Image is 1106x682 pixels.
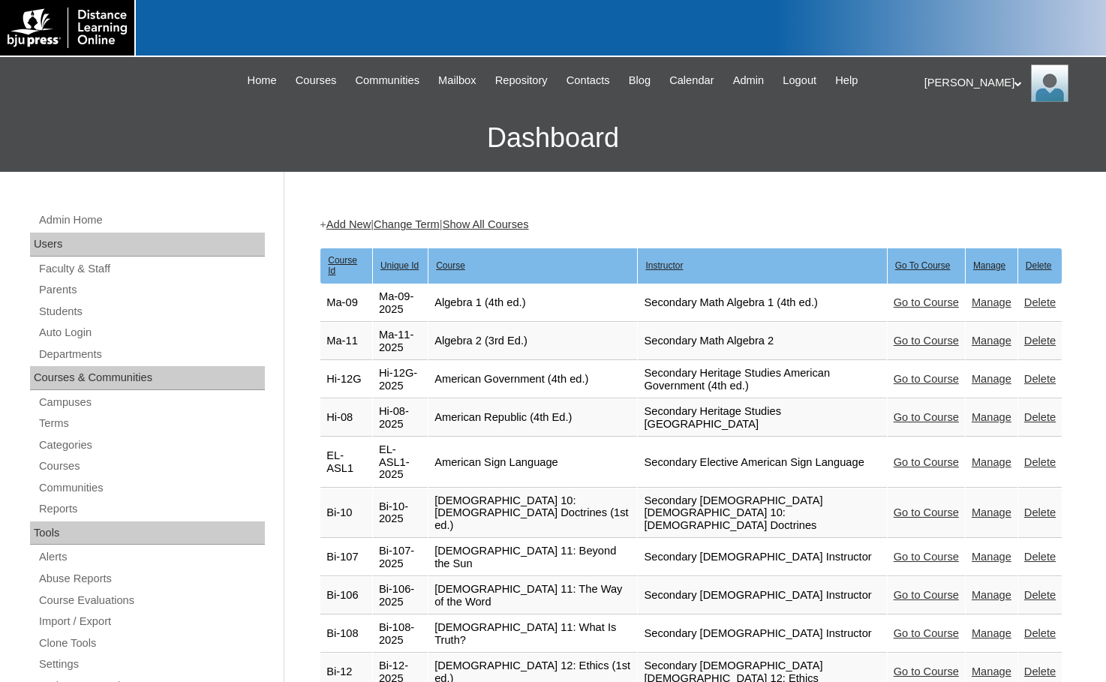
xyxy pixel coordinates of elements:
[1024,627,1056,639] a: Delete
[30,366,265,390] div: Courses & Communities
[1024,665,1056,677] a: Delete
[38,414,265,433] a: Terms
[373,539,428,576] td: Bi-107-2025
[1024,506,1056,518] a: Delete
[835,72,858,89] span: Help
[436,260,465,271] u: Course
[645,260,683,271] u: Instructor
[894,589,959,601] a: Go to Course
[373,323,428,360] td: Ma-11-2025
[638,284,886,322] td: Secondary Math Algebra 1 (4th ed.)
[38,612,265,631] a: Import / Export
[320,399,372,437] td: Hi-08
[240,72,284,89] a: Home
[431,72,484,89] a: Mailbox
[638,437,886,488] td: Secondary Elective American Sign Language
[894,551,959,563] a: Go to Course
[1026,260,1052,271] u: Delete
[629,72,651,89] span: Blog
[428,488,637,539] td: [DEMOGRAPHIC_DATA] 10: [DEMOGRAPHIC_DATA] Doctrines (1st ed.)
[972,551,1011,563] a: Manage
[488,72,555,89] a: Repository
[38,281,265,299] a: Parents
[438,72,476,89] span: Mailbox
[320,323,372,360] td: Ma-11
[320,539,372,576] td: Bi-107
[8,104,1098,172] h3: Dashboard
[428,284,637,322] td: Algebra 1 (4th ed.)
[1024,589,1056,601] a: Delete
[972,335,1011,347] a: Manage
[320,361,372,398] td: Hi-12G
[567,72,610,89] span: Contacts
[38,323,265,342] a: Auto Login
[972,296,1011,308] a: Manage
[828,72,865,89] a: Help
[775,72,824,89] a: Logout
[428,539,637,576] td: [DEMOGRAPHIC_DATA] 11: Beyond the Sun
[894,411,959,423] a: Go to Course
[373,437,428,488] td: EL-ASL1-2025
[320,577,372,614] td: Bi-106
[621,72,658,89] a: Blog
[373,615,428,653] td: Bi-108-2025
[320,615,372,653] td: Bi-108
[669,72,714,89] span: Calendar
[894,296,959,308] a: Go to Course
[1031,65,1068,102] img: Melanie Sevilla
[1024,373,1056,385] a: Delete
[894,665,959,677] a: Go to Course
[1024,551,1056,563] a: Delete
[726,72,772,89] a: Admin
[373,488,428,539] td: Bi-10-2025
[38,393,265,412] a: Campuses
[428,323,637,360] td: Algebra 2 (3rd Ed.)
[972,589,1011,601] a: Manage
[296,72,337,89] span: Courses
[373,577,428,614] td: Bi-106-2025
[380,260,419,271] u: Unique Id
[495,72,548,89] span: Repository
[973,260,1005,271] u: Manage
[326,218,371,230] a: Add New
[428,399,637,437] td: American Republic (4th Ed.)
[638,488,886,539] td: Secondary [DEMOGRAPHIC_DATA] [DEMOGRAPHIC_DATA] 10: [DEMOGRAPHIC_DATA] Doctrines
[894,627,959,639] a: Go to Course
[428,361,637,398] td: American Government (4th ed.)
[8,8,127,48] img: logo-white.png
[38,548,265,566] a: Alerts
[38,655,265,674] a: Settings
[428,437,637,488] td: American Sign Language
[894,335,959,347] a: Go to Course
[638,577,886,614] td: Secondary [DEMOGRAPHIC_DATA] Instructor
[288,72,344,89] a: Courses
[374,218,440,230] a: Change Term
[30,521,265,545] div: Tools
[428,615,637,653] td: [DEMOGRAPHIC_DATA] 11: What Is Truth?
[443,218,529,230] a: Show All Courses
[638,361,886,398] td: Secondary Heritage Studies American Government (4th ed.)
[972,411,1011,423] a: Manage
[320,437,372,488] td: EL-ASL1
[894,456,959,468] a: Go to Course
[38,457,265,476] a: Courses
[972,506,1011,518] a: Manage
[1024,296,1056,308] a: Delete
[559,72,618,89] a: Contacts
[638,539,886,576] td: Secondary [DEMOGRAPHIC_DATA] Instructor
[38,500,265,518] a: Reports
[38,591,265,610] a: Course Evaluations
[320,217,1062,233] div: + | |
[638,399,886,437] td: Secondary Heritage Studies [GEOGRAPHIC_DATA]
[248,72,277,89] span: Home
[373,284,428,322] td: Ma-09-2025
[972,665,1011,677] a: Manage
[783,72,816,89] span: Logout
[38,436,265,455] a: Categories
[972,456,1011,468] a: Manage
[373,399,428,437] td: Hi-08-2025
[428,577,637,614] td: [DEMOGRAPHIC_DATA] 11: The Way of the Word
[38,211,265,230] a: Admin Home
[38,569,265,588] a: Abuse Reports
[1024,335,1056,347] a: Delete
